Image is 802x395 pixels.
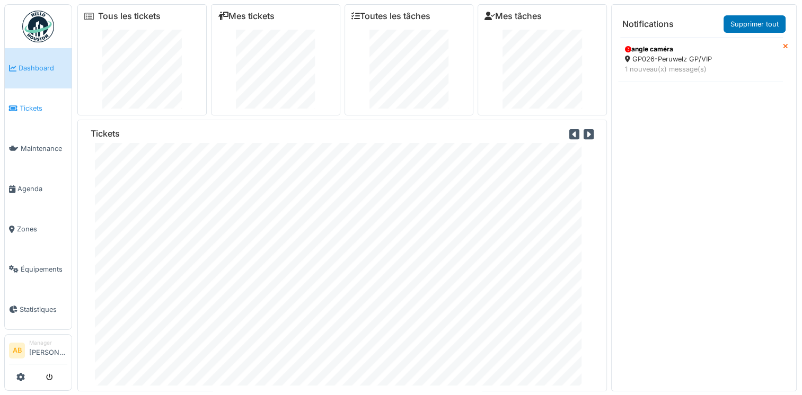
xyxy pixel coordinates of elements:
span: Dashboard [19,63,67,73]
a: Statistiques [5,289,72,329]
div: angle caméra [625,44,776,54]
h6: Tickets [91,129,120,139]
li: AB [9,343,25,358]
a: Mes tâches [484,11,542,21]
div: Manager [29,339,67,347]
a: Tous les tickets [98,11,161,21]
a: Dashboard [5,48,72,88]
span: Statistiques [20,304,67,315]
span: Équipements [21,264,67,274]
a: Agenda [5,169,72,209]
div: 1 nouveau(x) message(s) [625,64,776,74]
span: Maintenance [21,143,67,154]
a: Mes tickets [218,11,275,21]
span: Tickets [20,103,67,113]
a: Zones [5,209,72,249]
span: Agenda [17,184,67,194]
img: Badge_color-CXgf-gQk.svg [22,11,54,42]
a: Tickets [5,88,72,129]
a: Équipements [5,249,72,289]
div: GP026-Peruwelz GP/VIP [625,54,776,64]
li: [PERSON_NAME] [29,339,67,362]
a: AB Manager[PERSON_NAME] [9,339,67,364]
a: Toutes les tâches [351,11,430,21]
a: Supprimer tout [724,15,786,33]
a: Maintenance [5,129,72,169]
a: angle caméra GP026-Peruwelz GP/VIP 1 nouveau(x) message(s) [618,37,783,82]
h6: Notifications [622,19,674,29]
span: Zones [17,224,67,234]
